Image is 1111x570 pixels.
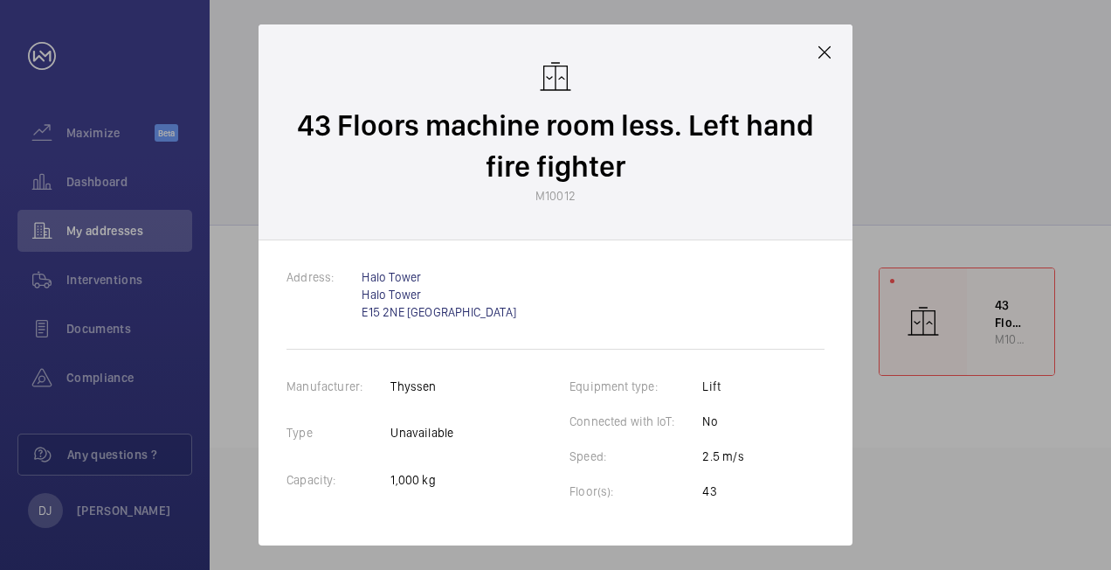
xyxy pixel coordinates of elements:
img: elevator.svg [538,59,573,94]
label: Capacity: [286,473,364,487]
label: Equipment type: [569,379,686,393]
label: Address: [286,270,362,284]
p: 1,000 kg [390,471,453,489]
p: 43 [702,483,743,500]
p: M10012 [535,187,576,205]
p: No [702,413,743,430]
p: Thyssen [390,378,453,395]
label: Manufacturer: [286,379,390,393]
label: Type [286,426,341,440]
p: Unavailable [390,424,453,441]
label: Speed: [569,449,634,463]
label: Connected with IoT: [569,414,702,428]
a: Halo Tower Halo Tower E15 2NE [GEOGRAPHIC_DATA] [362,270,516,319]
p: Lift [702,378,743,395]
p: 43 Floors machine room less. Left hand fire fighter [293,105,818,187]
label: Floor(s): [569,484,642,498]
p: 2.5 m/s [702,448,743,465]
